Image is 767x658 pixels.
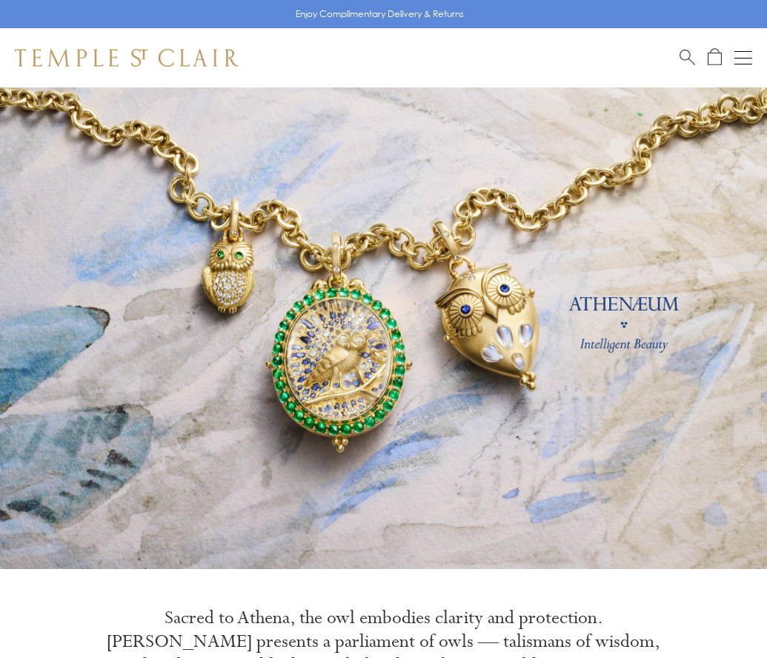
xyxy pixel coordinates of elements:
a: Search [680,48,695,67]
p: Enjoy Complimentary Delivery & Returns [296,7,464,21]
a: Open Shopping Bag [708,48,722,67]
button: Open navigation [734,49,752,67]
img: Temple St. Clair [15,49,239,67]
